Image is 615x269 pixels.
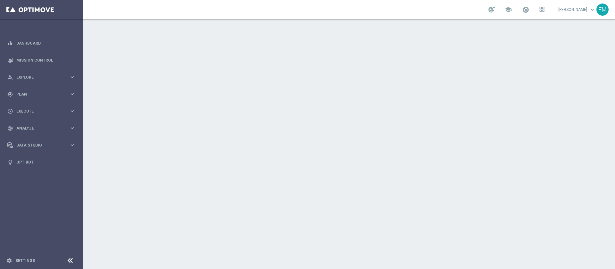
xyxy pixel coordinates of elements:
button: track_changes Analyze keyboard_arrow_right [7,126,76,131]
i: lightbulb [7,159,13,165]
a: Settings [15,259,35,263]
button: person_search Explore keyboard_arrow_right [7,75,76,80]
button: gps_fixed Plan keyboard_arrow_right [7,92,76,97]
span: Execute [16,109,69,113]
button: lightbulb Optibot [7,160,76,165]
div: Mission Control [7,52,75,69]
i: keyboard_arrow_right [69,74,75,80]
div: Dashboard [7,35,75,52]
span: school [505,6,512,13]
i: keyboard_arrow_right [69,108,75,114]
span: Data Studio [16,143,69,147]
i: gps_fixed [7,91,13,97]
div: Analyze [7,125,69,131]
div: FM [596,4,609,16]
i: track_changes [7,125,13,131]
a: Optibot [16,154,75,171]
i: play_circle_outline [7,108,13,114]
button: Data Studio keyboard_arrow_right [7,143,76,148]
span: Plan [16,92,69,96]
div: Explore [7,74,69,80]
a: Mission Control [16,52,75,69]
a: [PERSON_NAME]keyboard_arrow_down [558,5,596,14]
div: Optibot [7,154,75,171]
i: keyboard_arrow_right [69,125,75,131]
span: Analyze [16,126,69,130]
i: keyboard_arrow_right [69,91,75,97]
div: Execute [7,108,69,114]
button: Mission Control [7,58,76,63]
i: equalizer [7,40,13,46]
div: Data Studio [7,142,69,148]
a: Dashboard [16,35,75,52]
i: person_search [7,74,13,80]
i: keyboard_arrow_right [69,142,75,148]
span: keyboard_arrow_down [589,6,596,13]
i: settings [6,258,12,264]
span: Explore [16,75,69,79]
button: play_circle_outline Execute keyboard_arrow_right [7,109,76,114]
button: equalizer Dashboard [7,41,76,46]
div: Plan [7,91,69,97]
